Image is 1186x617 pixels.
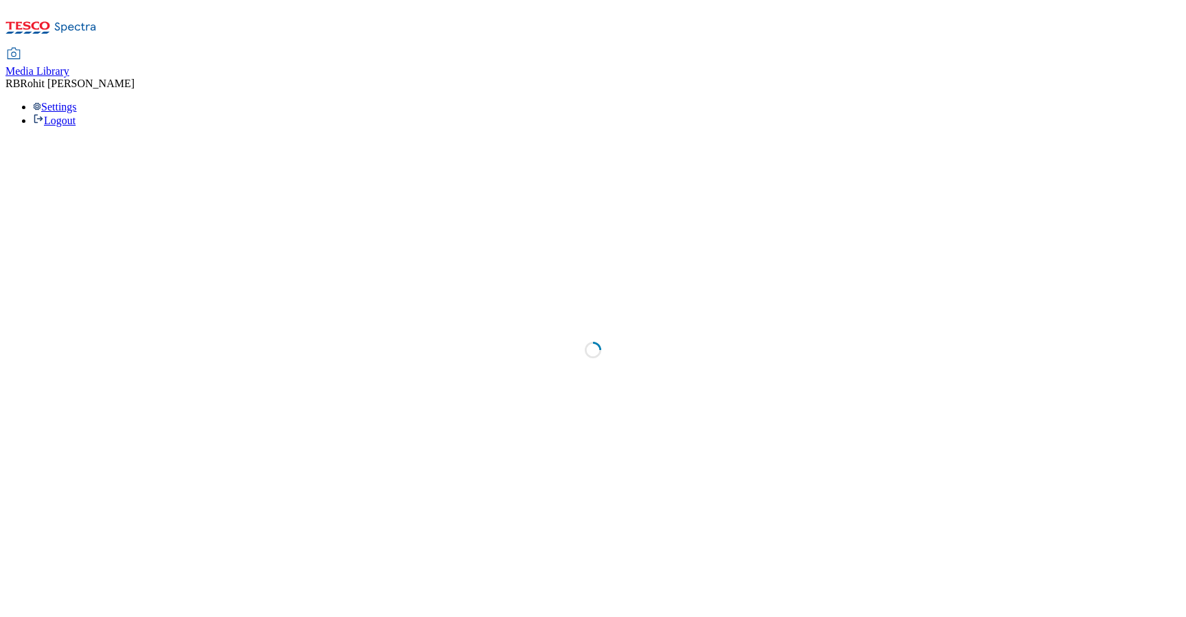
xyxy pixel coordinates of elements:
span: RB [5,78,20,89]
a: Media Library [5,49,69,78]
a: Logout [33,115,75,126]
span: Media Library [5,65,69,77]
span: Rohit [PERSON_NAME] [20,78,135,89]
a: Settings [33,101,77,113]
